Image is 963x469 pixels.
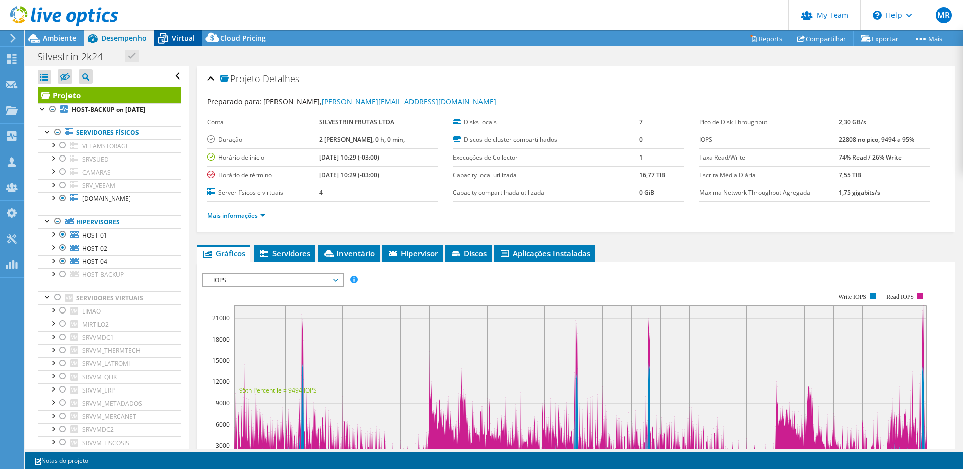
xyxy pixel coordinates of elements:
[82,244,107,253] span: HOST-02
[838,293,866,300] text: Write IOPS
[453,135,639,145] label: Discos de cluster compartilhados
[319,171,379,179] b: [DATE] 10:29 (-03:00)
[319,118,394,126] b: SILVESTRIN FRUTAS LTDA
[216,441,230,450] text: 3000
[322,97,496,106] a: [PERSON_NAME][EMAIL_ADDRESS][DOMAIN_NAME]
[790,31,854,46] a: Compartilhar
[239,386,317,395] text: 95th Percentile = 9494 IOPS
[38,436,181,449] a: SRVVM_FISCOSIS
[453,170,639,180] label: Capacity local utilizada
[82,386,115,395] span: SRVVM_ERP
[38,87,181,103] a: Projeto
[699,117,839,127] label: Pico de Disk Throughput
[208,274,337,286] span: IOPS
[38,410,181,423] a: SRVVM_MERCANET
[82,425,114,434] span: SRVVMDC2
[38,357,181,370] a: SRVVM_LATROMI
[936,7,952,23] span: MR
[259,248,310,258] span: Servidores
[38,103,181,116] a: HOST-BACKUP on [DATE]
[38,152,181,166] a: SRVSUED
[82,155,109,164] span: SRVSUED
[82,346,141,355] span: SRVVM_THERMTECH
[839,153,902,162] b: 74% Read / 26% Write
[839,118,866,126] b: 2,30 GB/s
[82,373,117,381] span: SRVVM_QLIK
[38,383,181,397] a: SRVVM_ERP
[27,454,95,467] a: Notas do projeto
[839,135,914,144] b: 22808 no pico, 9494 a 95%
[207,188,319,198] label: Server físicos e virtuais
[33,51,118,62] h1: Silvestrin 2k24
[82,320,109,329] span: MIRTILO2
[886,293,914,300] text: Read IOPS
[216,420,230,429] text: 6000
[699,135,839,145] label: IOPS
[839,188,880,197] b: 1,75 gigabits/s
[82,142,129,150] span: VEEAMSTORAGE
[38,423,181,436] a: SRVVMDC2
[207,211,265,220] a: Mais informações
[82,194,131,203] span: [DOMAIN_NAME]
[38,166,181,179] a: CAMARAS
[82,412,136,421] span: SRVVM_MERCANET
[699,170,839,180] label: Escrita Média Diária
[38,344,181,357] a: SRVVM_THERMTECH
[212,377,230,386] text: 12000
[202,248,245,258] span: Gráficos
[263,72,299,85] span: Detalhes
[43,33,76,43] span: Ambiente
[450,248,487,258] span: Discos
[82,333,114,342] span: SRVVMDC1
[453,188,639,198] label: Capacity compartilhada utilizada
[38,126,181,139] a: Servidores físicos
[207,170,319,180] label: Horário de término
[319,153,379,162] b: [DATE] 10:29 (-03:00)
[82,399,142,408] span: SRVVM_METADADOS
[38,291,181,304] a: Servidores virtuais
[212,314,230,322] text: 21000
[453,117,639,127] label: Disks locais
[38,139,181,152] a: VEEAMSTORAGE
[639,118,643,126] b: 7
[216,399,230,407] text: 9000
[220,74,260,84] span: Projeto
[207,152,319,163] label: Horário de início
[319,188,323,197] b: 4
[82,168,111,177] span: CAMARAS
[263,97,496,106] span: [PERSON_NAME],
[38,268,181,281] a: HOST-BACKUP
[38,331,181,344] a: SRVVMDC1
[453,152,639,163] label: Execuções de Collector
[699,188,839,198] label: Maxima Network Throughput Agregada
[172,33,195,43] span: Virtual
[38,242,181,255] a: HOST-02
[853,31,906,46] a: Exportar
[38,228,181,242] a: HOST-01
[82,257,107,266] span: HOST-04
[639,153,643,162] b: 1
[906,31,950,46] a: Mais
[38,179,181,192] a: SRV_VEEAM
[38,255,181,268] a: HOST-04
[82,231,107,240] span: HOST-01
[699,152,839,163] label: Taxa Read/Write
[38,304,181,318] a: LIMAO
[72,105,145,114] b: HOST-BACKUP on [DATE]
[639,188,654,197] b: 0 GiB
[38,318,181,331] a: MIRTILO2
[212,356,230,365] text: 15000
[742,31,790,46] a: Reports
[639,171,665,179] b: 16,77 TiB
[38,397,181,410] a: SRVVM_METADADOS
[38,192,181,205] a: [DOMAIN_NAME]
[207,97,262,106] label: Preparado para:
[220,33,266,43] span: Cloud Pricing
[207,135,319,145] label: Duração
[38,370,181,383] a: SRVVM_QLIK
[207,117,319,127] label: Conta
[387,248,438,258] span: Hipervisor
[873,11,882,20] svg: \n
[82,359,130,368] span: SRVVM_LATROMI
[82,181,115,190] span: SRV_VEEAM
